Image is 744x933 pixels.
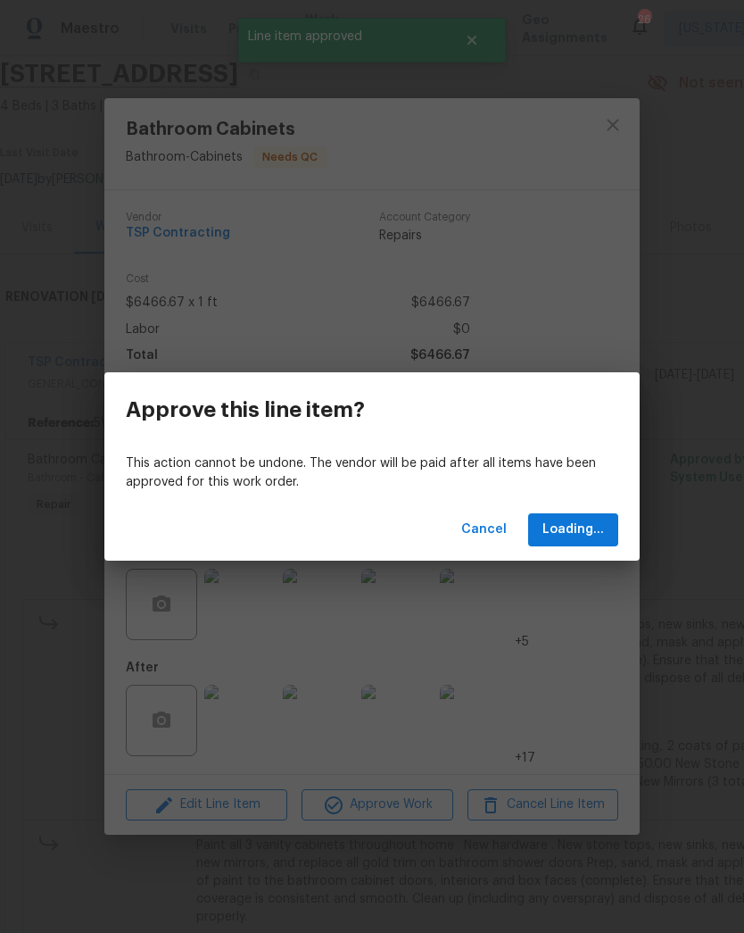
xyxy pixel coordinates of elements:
[542,519,604,541] span: Loading...
[454,513,514,546] button: Cancel
[461,519,507,541] span: Cancel
[126,397,365,422] h3: Approve this line item?
[528,513,618,546] button: Loading...
[126,454,618,492] p: This action cannot be undone. The vendor will be paid after all items have been approved for this...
